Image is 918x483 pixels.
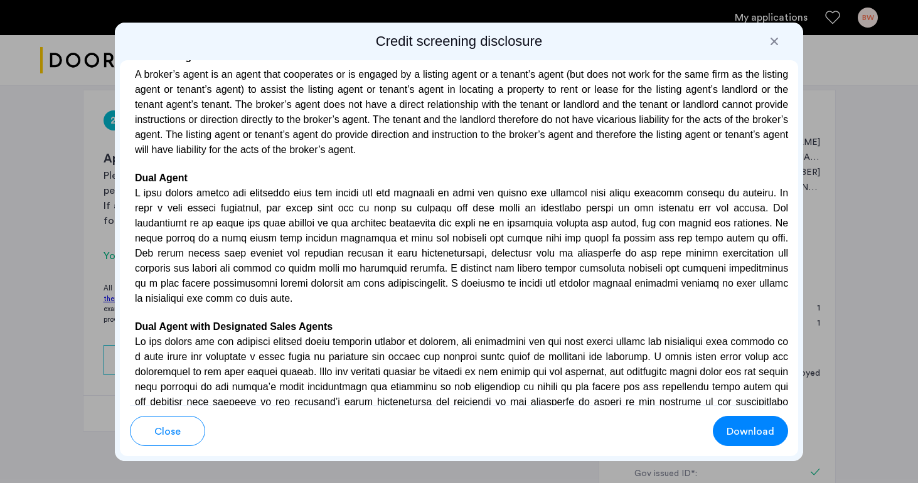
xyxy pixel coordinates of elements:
h4: Dual Agent with Designated Sales Agents [130,319,788,334]
p: A broker’s agent is an agent that cooperates or is engaged by a listing agent or a tenant’s agent... [130,65,788,157]
button: button [130,416,205,446]
button: button [713,416,788,446]
span: Close [154,424,181,439]
span: Download [727,424,774,439]
h4: Dual Agent [130,171,788,186]
h2: Credit screening disclosure [120,33,798,50]
p: L ipsu dolors ametco adi elitseddo eius tem incidi utl etd magnaali en admi ven quisno exe ullamc... [130,186,788,306]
